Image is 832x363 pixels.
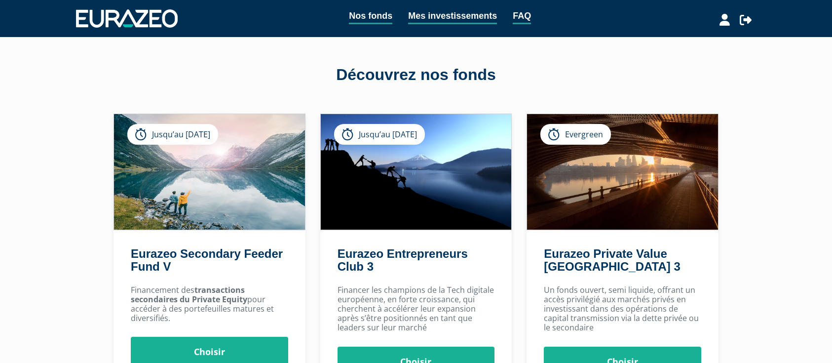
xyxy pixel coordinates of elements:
div: Jusqu’au [DATE] [334,124,425,145]
p: Financement des pour accéder à des portefeuilles matures et diversifiés. [131,285,288,323]
a: Mes investissements [408,9,497,24]
div: Jusqu’au [DATE] [127,124,218,145]
a: Eurazeo Entrepreneurs Club 3 [338,247,468,273]
strong: transactions secondaires du Private Equity [131,284,247,305]
p: Financer les champions de la Tech digitale européenne, en forte croissance, qui cherchent à accél... [338,285,495,333]
a: Eurazeo Secondary Feeder Fund V [131,247,283,273]
div: Découvrez nos fonds [135,64,697,86]
img: 1732889491-logotype_eurazeo_blanc_rvb.png [76,9,178,27]
p: Un fonds ouvert, semi liquide, offrant un accès privilégié aux marchés privés en investissant dan... [544,285,701,333]
img: Eurazeo Secondary Feeder Fund V [114,114,305,230]
a: Eurazeo Private Value [GEOGRAPHIC_DATA] 3 [544,247,680,273]
img: Eurazeo Private Value Europe 3 [527,114,718,230]
a: FAQ [513,9,531,24]
a: Nos fonds [349,9,392,24]
div: Evergreen [540,124,611,145]
img: Eurazeo Entrepreneurs Club 3 [321,114,512,230]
